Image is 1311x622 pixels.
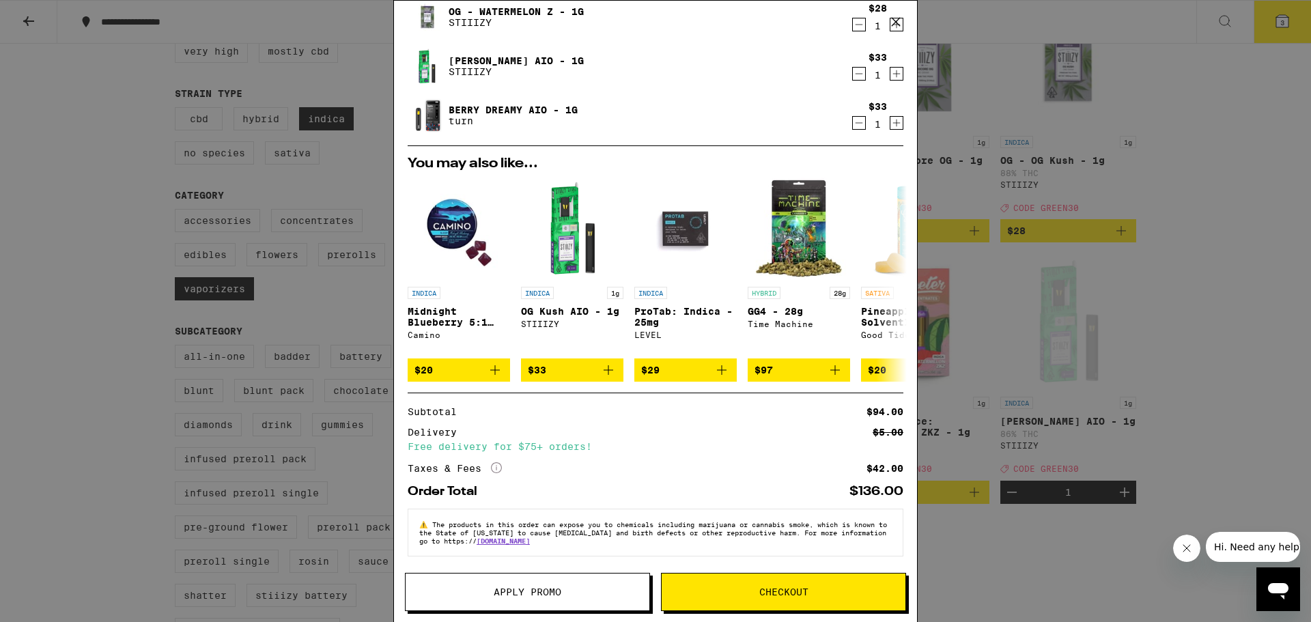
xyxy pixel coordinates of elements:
[521,178,623,280] img: STIIIZY - OG Kush AIO - 1g
[861,306,963,328] p: Pineapple Solventless Hash Rosin Gummies
[521,178,623,358] a: Open page for OG Kush AIO - 1g from STIIIZY
[869,101,887,112] div: $33
[634,306,737,328] p: ProTab: Indica - 25mg
[521,287,554,299] p: INDICA
[408,358,510,382] button: Add to bag
[890,67,903,81] button: Increment
[634,178,737,280] img: LEVEL - ProTab: Indica - 25mg
[449,66,584,77] p: STIIIZY
[1256,567,1300,611] iframe: Button to launch messaging window
[861,358,963,382] button: Add to bag
[521,306,623,317] p: OG Kush AIO - 1g
[634,358,737,382] button: Add to bag
[748,178,850,280] img: Time Machine - GG4 - 28g
[8,10,98,20] span: Hi. Need any help?
[869,3,887,14] div: $28
[1206,532,1300,562] iframe: Message from company
[849,485,903,498] div: $136.00
[408,330,510,339] div: Camino
[759,587,808,597] span: Checkout
[449,55,584,66] a: [PERSON_NAME] AIO - 1g
[521,358,623,382] button: Add to bag
[852,67,866,81] button: Decrement
[408,96,446,135] img: Berry Dreamy AIO - 1g
[748,306,850,317] p: GG4 - 28g
[852,116,866,130] button: Decrement
[408,178,510,280] img: Camino - Midnight Blueberry 5:1 Sleep Gummies
[408,485,487,498] div: Order Total
[641,365,660,376] span: $29
[408,157,903,171] h2: You may also like...
[748,320,850,328] div: Time Machine
[830,287,850,299] p: 28g
[414,365,433,376] span: $20
[748,358,850,382] button: Add to bag
[852,18,866,31] button: Decrement
[862,178,962,280] img: Good Tide - Pineapple Solventless Hash Rosin Gummies
[634,330,737,339] div: LEVEL
[419,520,432,528] span: ⚠️
[634,287,667,299] p: INDICA
[408,47,446,85] img: King Louis XIII AIO - 1g
[408,442,903,451] div: Free delivery for $75+ orders!
[521,320,623,328] div: STIIIZY
[408,306,510,328] p: Midnight Blueberry 5:1 Sleep Gummies
[869,52,887,63] div: $33
[408,427,466,437] div: Delivery
[477,537,530,545] a: [DOMAIN_NAME]
[869,70,887,81] div: 1
[866,407,903,416] div: $94.00
[869,119,887,130] div: 1
[449,6,584,17] a: OG - Watermelon Z - 1g
[607,287,623,299] p: 1g
[634,178,737,358] a: Open page for ProTab: Indica - 25mg from LEVEL
[408,407,466,416] div: Subtotal
[449,115,578,126] p: turn
[890,116,903,130] button: Increment
[405,573,650,611] button: Apply Promo
[661,573,906,611] button: Checkout
[1173,535,1200,562] iframe: Close message
[748,287,780,299] p: HYBRID
[449,104,578,115] a: Berry Dreamy AIO - 1g
[748,178,850,358] a: Open page for GG4 - 28g from Time Machine
[873,427,903,437] div: $5.00
[528,365,546,376] span: $33
[861,178,963,358] a: Open page for Pineapple Solventless Hash Rosin Gummies from Good Tide
[861,287,894,299] p: SATIVA
[449,17,584,28] p: STIIIZY
[408,178,510,358] a: Open page for Midnight Blueberry 5:1 Sleep Gummies from Camino
[419,520,887,545] span: The products in this order can expose you to chemicals including marijuana or cannabis smoke, whi...
[868,365,886,376] span: $20
[866,464,903,473] div: $42.00
[494,587,561,597] span: Apply Promo
[755,365,773,376] span: $97
[861,330,963,339] div: Good Tide
[408,462,502,475] div: Taxes & Fees
[869,20,887,31] div: 1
